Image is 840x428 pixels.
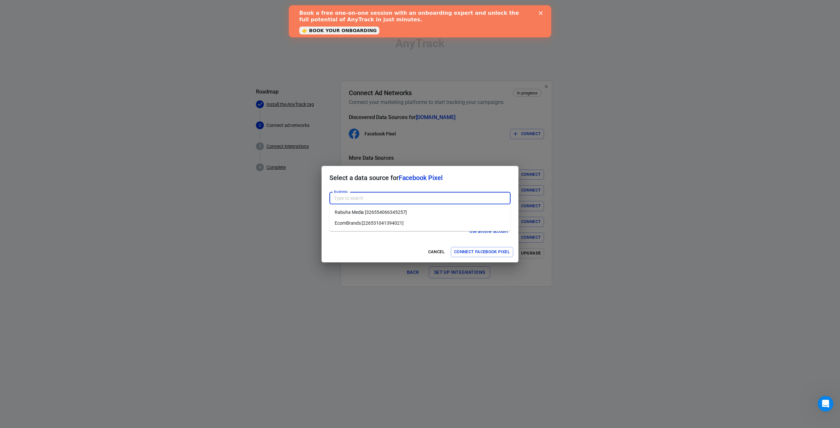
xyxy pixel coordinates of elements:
[467,228,511,235] button: Use another account
[289,5,551,37] iframe: Intercom live chat banner
[322,166,518,190] h2: Select a data source for
[426,247,447,257] button: Cancel
[331,194,508,202] input: Type to search
[329,218,511,229] li: EcomBrands [226531041394021]
[818,396,833,412] iframe: Intercom live chat
[334,189,348,194] label: Business
[329,207,511,218] li: Rabuha Media [326554066345257]
[399,174,443,182] span: Facebook Pixel
[451,247,513,257] button: Connect Facebook Pixel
